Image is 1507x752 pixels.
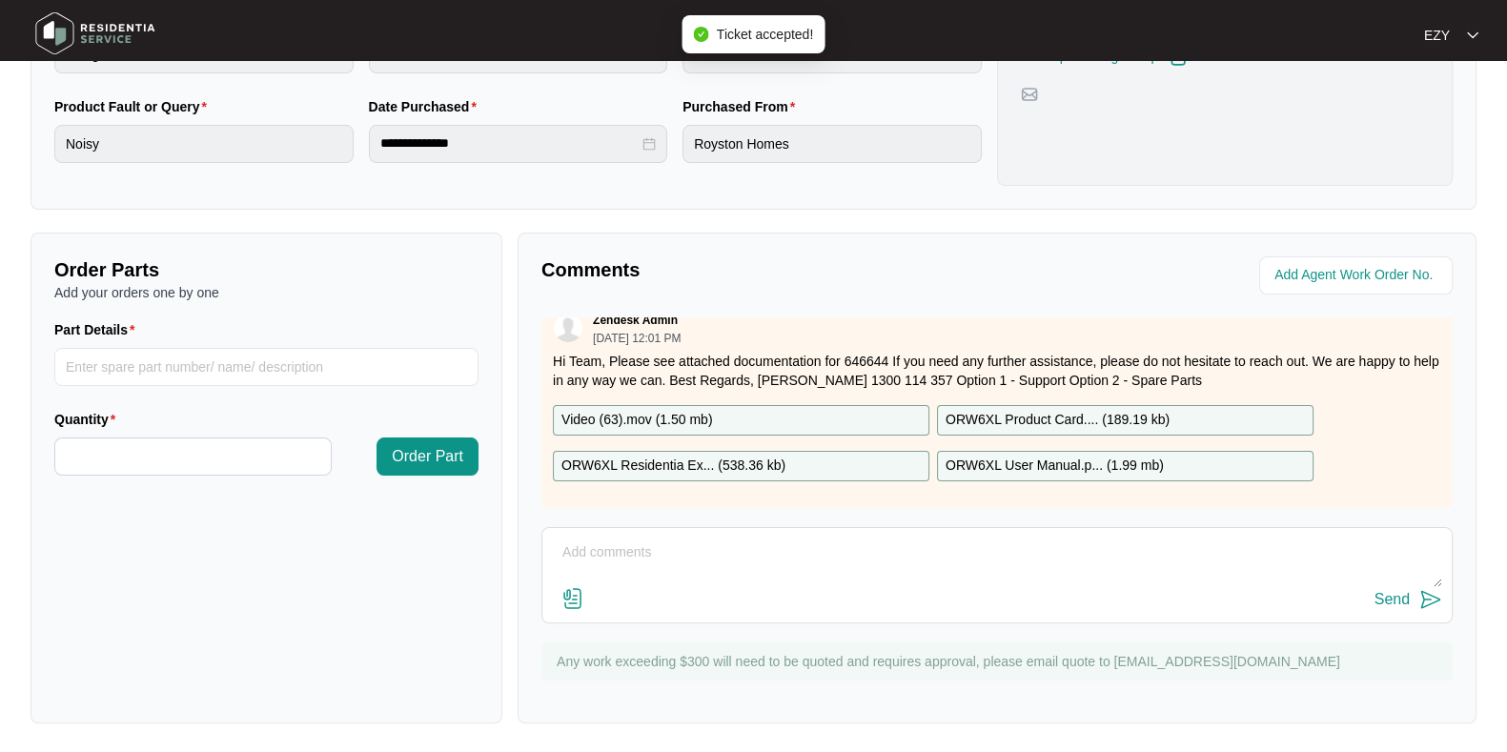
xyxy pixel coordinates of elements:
[54,410,123,429] label: Quantity
[29,5,162,62] img: residentia service logo
[377,437,479,476] button: Order Part
[1375,591,1410,608] div: Send
[54,320,143,339] label: Part Details
[554,314,582,342] img: user.svg
[561,410,713,431] p: Video (63).mov ( 1.50 mb )
[54,97,214,116] label: Product Fault or Query
[1419,588,1442,611] img: send-icon.svg
[1467,30,1478,40] img: dropdown arrow
[54,348,479,386] input: Part Details
[946,456,1164,477] p: ORW6XL User Manual.p... ( 1.99 mb )
[682,97,803,116] label: Purchased From
[694,27,709,42] span: check-circle
[593,313,678,328] p: Zendesk Admin
[553,352,1441,390] p: Hi Team, Please see attached documentation for 646644 If you need any further assistance, please ...
[54,283,479,302] p: Add your orders one by one
[1021,86,1038,103] img: map-pin
[557,652,1443,671] p: Any work exceeding $300 will need to be quoted and requires approval, please email quote to [EMAI...
[369,97,484,116] label: Date Purchased
[561,456,785,477] p: ORW6XL Residentia Ex... ( 538.36 kb )
[1424,26,1450,45] p: EZY
[717,27,813,42] span: Ticket accepted!
[380,133,640,153] input: Date Purchased
[1375,587,1442,613] button: Send
[561,587,584,610] img: file-attachment-doc.svg
[55,438,331,475] input: Quantity
[541,256,984,283] p: Comments
[593,333,681,344] p: [DATE] 12:01 PM
[54,125,354,163] input: Product Fault or Query
[392,445,463,468] span: Order Part
[1274,264,1441,287] input: Add Agent Work Order No.
[946,410,1170,431] p: ORW6XL Product Card.... ( 189.19 kb )
[54,256,479,283] p: Order Parts
[682,125,982,163] input: Purchased From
